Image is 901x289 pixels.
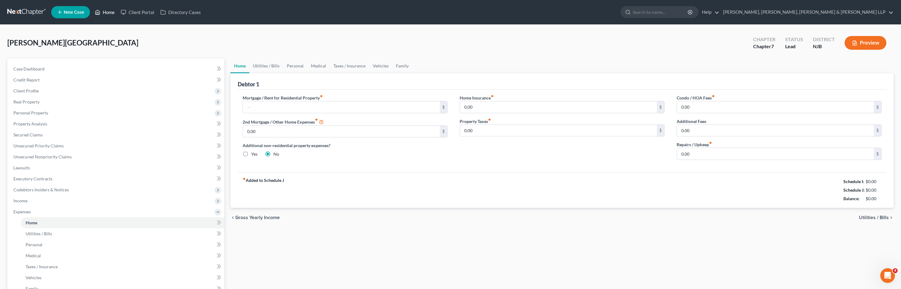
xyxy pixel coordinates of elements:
span: Personal Property [13,110,48,115]
label: Home Insurance [460,95,494,101]
span: Client Profile [13,88,39,93]
span: Personal [26,242,42,247]
i: chevron_left [230,215,235,220]
a: Home [21,217,224,228]
i: fiber_manual_record [491,95,494,98]
div: $ [874,148,881,160]
div: $ [874,125,881,136]
a: Unsecured Priority Claims [9,140,224,151]
div: $0.00 [866,187,882,193]
label: 2nd Mortgage / Other Home Expenses [243,118,324,125]
i: chevron_right [889,215,894,220]
i: fiber_manual_record [243,177,246,180]
a: Case Dashboard [9,63,224,74]
a: Medical [307,59,330,73]
span: Expenses [13,209,31,214]
span: Case Dashboard [13,66,45,71]
div: $ [440,101,447,113]
iframe: Intercom live chat [880,268,895,283]
span: 4 [893,268,898,273]
div: Chapter [753,36,775,43]
span: Home [26,220,37,225]
span: Real Property [13,99,40,104]
a: Taxes / Insurance [330,59,369,73]
input: -- [460,101,657,113]
span: Utilities / Bills [859,215,889,220]
a: Utilities / Bills [21,228,224,239]
div: $0.00 [866,196,882,202]
span: Unsecured Nonpriority Claims [13,154,72,159]
a: Secured Claims [9,129,224,140]
label: Yes [251,151,258,157]
div: $ [657,101,664,113]
a: Personal [21,239,224,250]
input: -- [243,101,440,113]
input: -- [677,148,874,160]
span: Taxes / Insurance [26,264,58,269]
a: Directory Cases [157,7,204,18]
label: Repairs / Upkeep [677,141,712,148]
a: Home [92,7,118,18]
button: Utilities / Bills chevron_right [859,215,894,220]
div: $ [440,126,447,137]
i: fiber_manual_record [488,118,491,121]
a: Home [230,59,249,73]
a: Taxes / Insurance [21,261,224,272]
input: -- [460,125,657,136]
a: Client Portal [118,7,157,18]
strong: Balance: [843,196,860,201]
span: Property Analysis [13,121,47,126]
button: chevron_left Gross Yearly Income [230,215,280,220]
a: Vehicles [369,59,392,73]
span: Secured Claims [13,132,43,137]
div: Debtor 1 [238,81,259,88]
a: Vehicles [21,272,224,283]
div: $0.00 [866,179,882,185]
a: Property Analysis [9,118,224,129]
i: fiber_manual_record [712,95,715,98]
div: District [813,36,835,43]
a: Executory Contracts [9,173,224,184]
span: Vehicles [26,275,41,280]
a: Credit Report [9,74,224,85]
span: Lawsuits [13,165,30,170]
button: Preview [845,36,886,50]
a: Personal [283,59,307,73]
label: Additional non-residential property expenses? [243,142,447,149]
a: Help [699,7,719,18]
i: fiber_manual_record [320,95,323,98]
span: Gross Yearly Income [235,215,280,220]
a: Medical [21,250,224,261]
label: No [273,151,279,157]
div: Chapter [753,43,775,50]
a: Lawsuits [9,162,224,173]
a: Unsecured Nonpriority Claims [9,151,224,162]
strong: Schedule I: [843,179,864,184]
span: Credit Report [13,77,40,82]
span: [PERSON_NAME][GEOGRAPHIC_DATA] [7,38,138,47]
span: Executory Contracts [13,176,52,181]
label: Additional Fees [677,118,706,125]
div: $ [874,101,881,113]
input: -- [243,126,440,137]
input: Search by name... [633,6,689,18]
label: Property Taxes [460,118,491,125]
span: Unsecured Priority Claims [13,143,64,148]
span: Codebtors Insiders & Notices [13,187,69,192]
a: Utilities / Bills [249,59,283,73]
a: [PERSON_NAME], [PERSON_NAME], [PERSON_NAME] & [PERSON_NAME] LLP [720,7,893,18]
div: NJB [813,43,835,50]
input: -- [677,101,874,113]
input: -- [677,125,874,136]
span: Utilities / Bills [26,231,52,236]
label: Mortgage / Rent for Residential Property [243,95,323,101]
div: Lead [785,43,803,50]
span: Medical [26,253,41,258]
span: New Case [64,10,84,15]
i: fiber_manual_record [709,141,712,144]
strong: Added to Schedule J [243,177,284,203]
div: Status [785,36,803,43]
div: $ [657,125,664,136]
strong: Schedule J: [843,187,865,193]
span: Income [13,198,27,203]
